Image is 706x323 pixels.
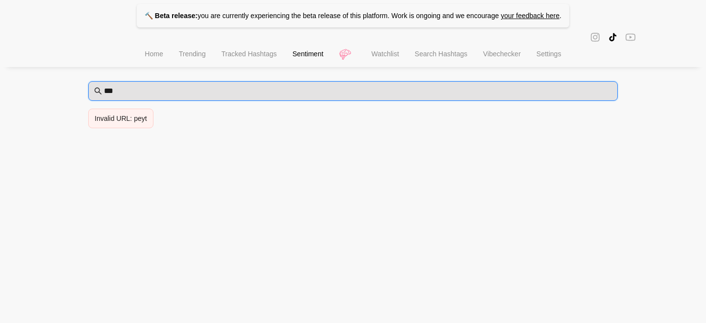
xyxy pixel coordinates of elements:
span: Vibechecker [483,50,521,58]
span: Tracked Hashtags [221,50,277,58]
span: search [94,87,102,95]
p: you are currently experiencing the beta release of this platform. Work is ongoing and we encourage . [137,4,569,27]
span: youtube [626,31,635,43]
span: Settings [536,50,561,58]
span: Search Hashtags [415,50,467,58]
span: Watchlist [372,50,399,58]
div: Invalid URL: peyt [95,113,147,124]
a: your feedback here [501,12,559,20]
span: instagram [590,31,600,43]
span: Sentiment [293,50,324,58]
strong: 🔨 Beta release: [145,12,198,20]
span: Home [145,50,163,58]
span: Trending [179,50,206,58]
